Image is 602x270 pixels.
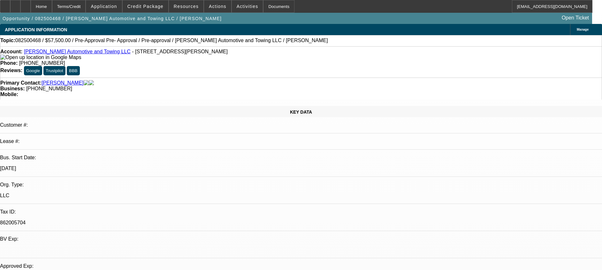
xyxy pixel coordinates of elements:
[15,38,328,43] span: 082500468 / $57,500.00 / Pre-Approval Pre- Approval / Pre-approval / [PERSON_NAME] Automotive and...
[0,80,42,86] strong: Primary Contact:
[0,55,81,60] a: View Google Maps
[89,80,94,86] img: linkedin-icon.png
[0,55,81,60] img: Open up location in Google Maps
[127,4,164,9] span: Credit Package
[24,66,42,75] button: Google
[204,0,231,12] button: Actions
[0,92,18,97] strong: Mobile:
[91,4,117,9] span: Application
[43,66,65,75] button: Trustpilot
[26,86,72,91] span: [PHONE_NUMBER]
[290,109,312,115] span: KEY DATA
[209,4,226,9] span: Actions
[86,0,122,12] button: Application
[132,49,228,54] span: - [STREET_ADDRESS][PERSON_NAME]
[24,49,131,54] a: [PERSON_NAME] Automotive and Towing LLC
[0,68,22,73] strong: Reviews:
[123,0,168,12] button: Credit Package
[559,12,591,23] a: Open Ticket
[0,86,25,91] strong: Business:
[19,60,65,66] span: [PHONE_NUMBER]
[84,80,89,86] img: facebook-icon.png
[0,60,18,66] strong: Phone:
[169,0,203,12] button: Resources
[232,0,263,12] button: Activities
[5,27,67,32] span: APPLICATION INFORMATION
[174,4,199,9] span: Resources
[42,80,84,86] a: [PERSON_NAME]
[67,66,80,75] button: BBB
[3,16,222,21] span: Opportunity / 082500468 / [PERSON_NAME] Automotive and Towing LLC / [PERSON_NAME]
[0,49,22,54] strong: Account:
[237,4,258,9] span: Activities
[577,28,589,31] span: Manage
[0,38,15,43] strong: Topic:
